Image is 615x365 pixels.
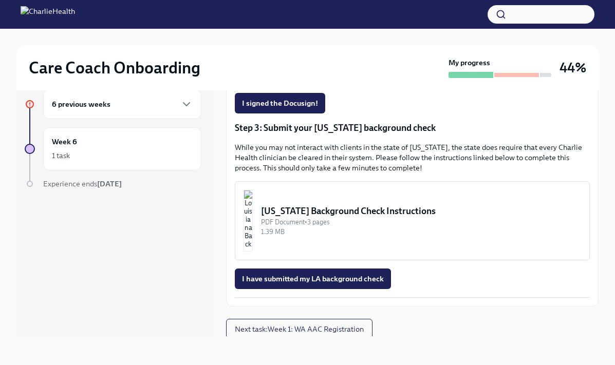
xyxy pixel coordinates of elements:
[226,319,372,339] button: Next task:Week 1: WA AAC Registration
[52,136,77,147] h6: Week 6
[29,57,200,78] h2: Care Coach Onboarding
[261,217,581,227] div: PDF Document • 3 pages
[261,205,581,217] div: [US_STATE] Background Check Instructions
[235,122,590,134] p: Step 3: Submit your [US_STATE] background check
[242,98,318,108] span: I signed the Docusign!
[21,6,75,23] img: CharlieHealth
[235,324,364,334] span: Next task : Week 1: WA AAC Registration
[97,179,122,188] strong: [DATE]
[235,142,590,173] p: While you may not interact with clients in the state of [US_STATE], the state does require that e...
[235,181,590,260] button: [US_STATE] Background Check InstructionsPDF Document•3 pages1.39 MB
[449,57,490,68] strong: My progress
[43,89,201,119] div: 6 previous weeks
[261,227,581,237] div: 1.39 MB
[25,127,201,170] a: Week 61 task
[43,179,122,188] span: Experience ends
[242,274,384,284] span: I have submitted my LA background check
[52,99,110,110] h6: 6 previous weeks
[244,190,253,252] img: Louisiana Background Check Instructions
[235,268,391,289] button: I have submitted my LA background check
[52,150,70,161] div: 1 task
[560,59,586,77] h3: 44%
[235,93,325,113] button: I signed the Docusign!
